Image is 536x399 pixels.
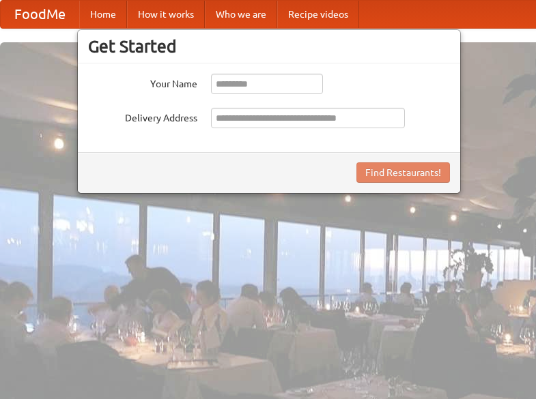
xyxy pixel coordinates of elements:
[356,162,450,183] button: Find Restaurants!
[1,1,79,28] a: FoodMe
[88,36,450,57] h3: Get Started
[277,1,359,28] a: Recipe videos
[205,1,277,28] a: Who we are
[127,1,205,28] a: How it works
[88,108,197,125] label: Delivery Address
[79,1,127,28] a: Home
[88,74,197,91] label: Your Name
